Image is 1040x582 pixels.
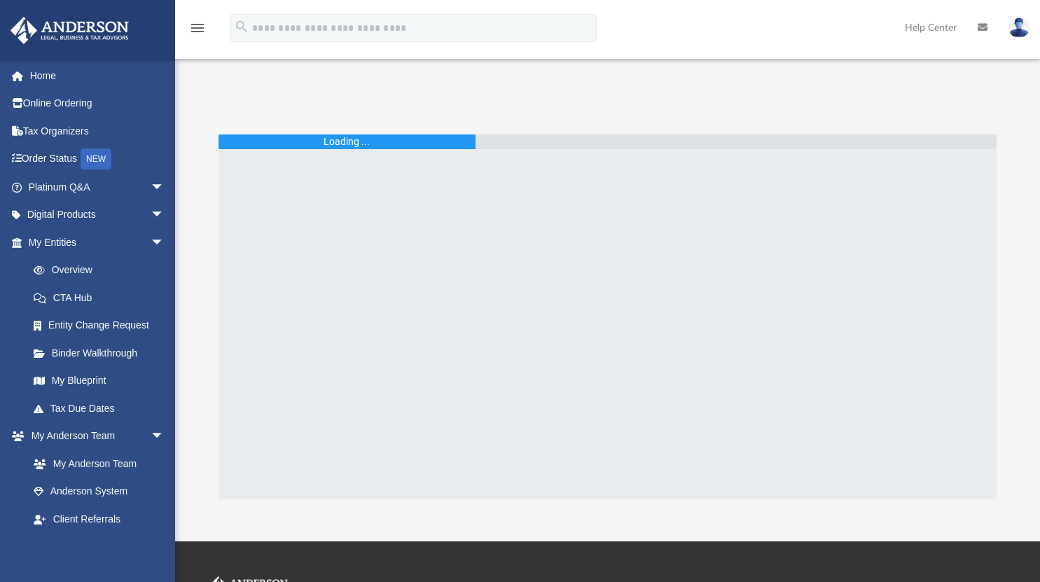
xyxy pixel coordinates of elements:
[151,533,179,562] span: arrow_drop_down
[10,173,186,201] a: Platinum Q&Aarrow_drop_down
[151,228,179,257] span: arrow_drop_down
[10,228,186,256] a: My Entitiesarrow_drop_down
[10,62,186,90] a: Home
[20,339,186,367] a: Binder Walkthrough
[189,27,206,36] a: menu
[324,134,370,149] div: Loading ...
[6,17,133,44] img: Anderson Advisors Platinum Portal
[151,201,179,230] span: arrow_drop_down
[20,367,179,395] a: My Blueprint
[234,19,249,34] i: search
[20,450,172,478] a: My Anderson Team
[151,422,179,451] span: arrow_drop_down
[10,422,179,450] a: My Anderson Teamarrow_drop_down
[20,256,186,284] a: Overview
[10,90,186,118] a: Online Ordering
[20,505,179,533] a: Client Referrals
[81,148,111,169] div: NEW
[20,312,186,340] a: Entity Change Request
[10,533,179,561] a: My Documentsarrow_drop_down
[189,20,206,36] i: menu
[20,394,186,422] a: Tax Due Dates
[1008,18,1029,38] img: User Pic
[10,117,186,145] a: Tax Organizers
[20,478,179,506] a: Anderson System
[10,201,186,229] a: Digital Productsarrow_drop_down
[10,145,186,174] a: Order StatusNEW
[151,173,179,202] span: arrow_drop_down
[20,284,186,312] a: CTA Hub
